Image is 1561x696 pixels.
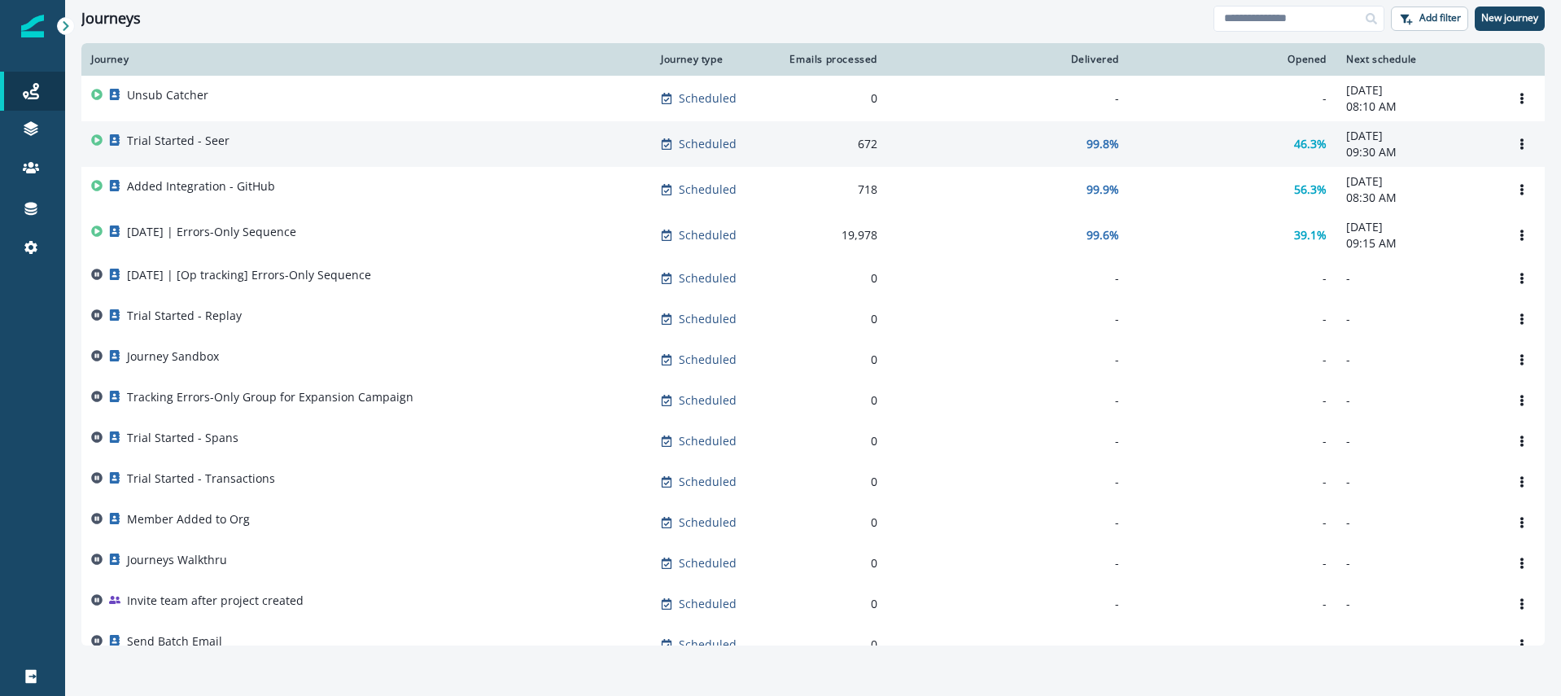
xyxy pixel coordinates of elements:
[783,474,877,490] div: 0
[127,593,304,609] p: Invite team after project created
[783,136,877,152] div: 672
[1346,235,1489,252] p: 09:15 AM
[1509,388,1535,413] button: Options
[1139,474,1327,490] div: -
[679,90,737,107] p: Scheduled
[897,311,1119,327] div: -
[897,392,1119,409] div: -
[1509,470,1535,494] button: Options
[127,389,413,405] p: Tracking Errors-Only Group for Expansion Campaign
[783,53,877,66] div: Emails processed
[1509,633,1535,657] button: Options
[679,227,737,243] p: Scheduled
[1346,555,1489,571] p: -
[679,474,737,490] p: Scheduled
[679,182,737,198] p: Scheduled
[679,514,737,531] p: Scheduled
[1139,311,1327,327] div: -
[897,352,1119,368] div: -
[81,584,1545,624] a: Invite team after project createdScheduled0---Options
[897,474,1119,490] div: -
[1294,136,1327,152] p: 46.3%
[1509,429,1535,453] button: Options
[127,471,275,487] p: Trial Started - Transactions
[127,308,242,324] p: Trial Started - Replay
[783,352,877,368] div: 0
[679,392,737,409] p: Scheduled
[783,555,877,571] div: 0
[1509,348,1535,372] button: Options
[81,212,1545,258] a: [DATE] | Errors-Only SequenceScheduled19,97899.6%39.1%[DATE]09:15 AMOptions
[127,267,371,283] p: [DATE] | [Op tracking] Errors-Only Sequence
[1087,182,1119,198] p: 99.9%
[897,433,1119,449] div: -
[91,53,641,66] div: Journey
[1346,144,1489,160] p: 09:30 AM
[1509,307,1535,331] button: Options
[1087,136,1119,152] p: 99.8%
[679,637,737,653] p: Scheduled
[897,596,1119,612] div: -
[81,543,1545,584] a: Journeys WalkthruScheduled0---Options
[783,392,877,409] div: 0
[897,514,1119,531] div: -
[1139,433,1327,449] div: -
[783,311,877,327] div: 0
[81,421,1545,462] a: Trial Started - SpansScheduled0---Options
[1509,223,1535,247] button: Options
[679,311,737,327] p: Scheduled
[81,380,1545,421] a: Tracking Errors-Only Group for Expansion CampaignScheduled0---Options
[1475,7,1545,31] button: New journey
[1139,637,1327,653] div: -
[679,136,737,152] p: Scheduled
[1139,514,1327,531] div: -
[679,433,737,449] p: Scheduled
[81,76,1545,121] a: Unsub CatcherScheduled0--[DATE]08:10 AMOptions
[81,258,1545,299] a: [DATE] | [Op tracking] Errors-Only SequenceScheduled0---Options
[679,596,737,612] p: Scheduled
[127,178,275,195] p: Added Integration - GitHub
[1139,352,1327,368] div: -
[1139,555,1327,571] div: -
[81,339,1545,380] a: Journey SandboxScheduled0---Options
[127,133,230,149] p: Trial Started - Seer
[1087,227,1119,243] p: 99.6%
[897,637,1119,653] div: -
[1419,12,1461,24] p: Add filter
[81,10,141,28] h1: Journeys
[127,430,238,446] p: Trial Started - Spans
[783,637,877,653] div: 0
[1346,98,1489,115] p: 08:10 AM
[1346,219,1489,235] p: [DATE]
[1509,177,1535,202] button: Options
[783,227,877,243] div: 19,978
[1509,592,1535,616] button: Options
[127,87,208,103] p: Unsub Catcher
[897,53,1119,66] div: Delivered
[783,182,877,198] div: 718
[127,348,219,365] p: Journey Sandbox
[1391,7,1468,31] button: Add filter
[127,552,227,568] p: Journeys Walkthru
[783,514,877,531] div: 0
[1294,227,1327,243] p: 39.1%
[1346,514,1489,531] p: -
[1294,182,1327,198] p: 56.3%
[1139,90,1327,107] div: -
[897,270,1119,287] div: -
[897,555,1119,571] div: -
[81,121,1545,167] a: Trial Started - SeerScheduled67299.8%46.3%[DATE]09:30 AMOptions
[21,15,44,37] img: Inflection
[1346,352,1489,368] p: -
[127,633,222,650] p: Send Batch Email
[1346,311,1489,327] p: -
[783,433,877,449] div: 0
[1346,433,1489,449] p: -
[1346,128,1489,144] p: [DATE]
[1509,266,1535,291] button: Options
[1346,637,1489,653] p: -
[1346,173,1489,190] p: [DATE]
[679,555,737,571] p: Scheduled
[1139,596,1327,612] div: -
[1509,510,1535,535] button: Options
